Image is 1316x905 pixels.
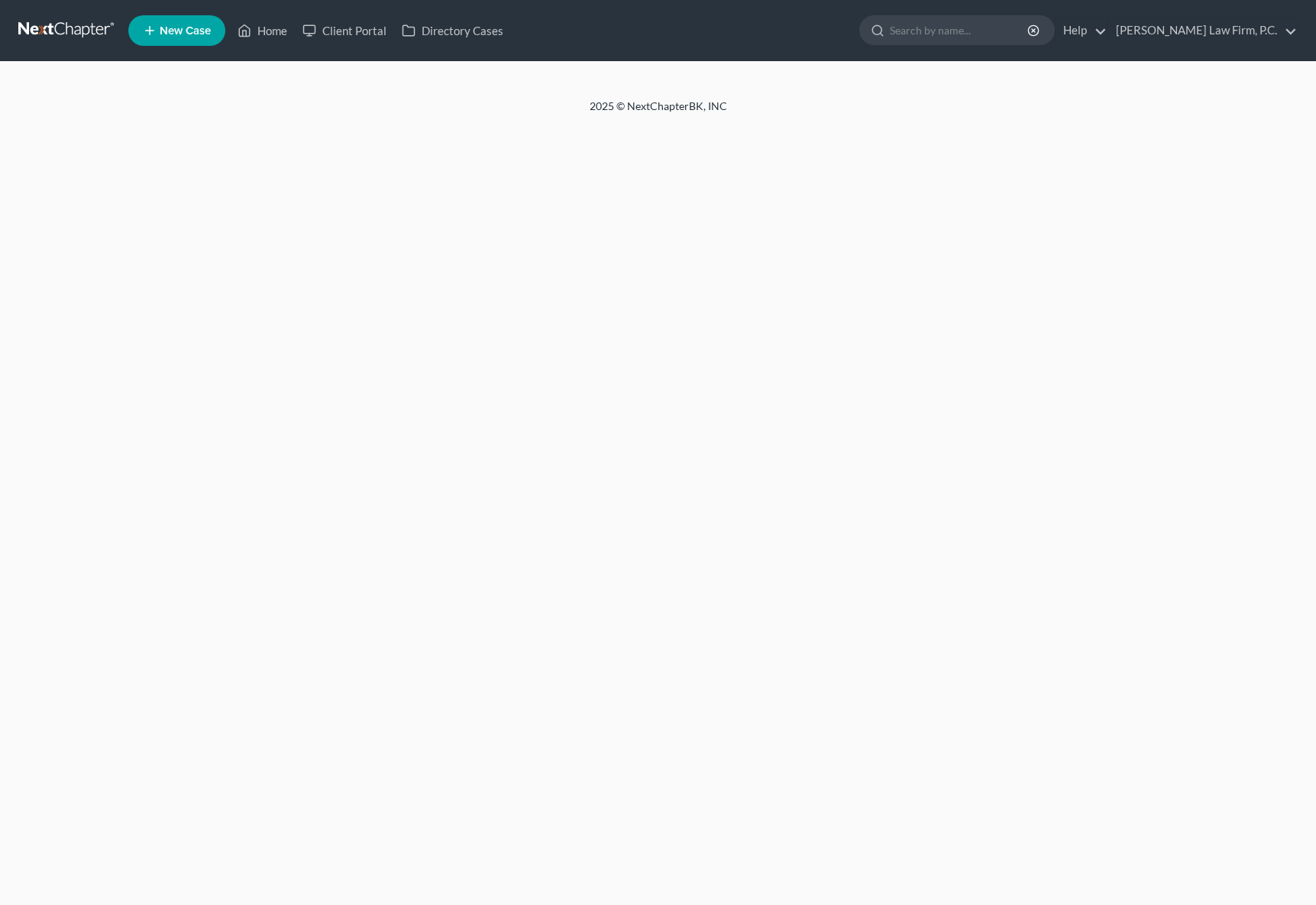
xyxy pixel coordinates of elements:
[295,17,394,44] a: Client Portal
[1108,17,1297,44] a: [PERSON_NAME] Law Firm, P.C.
[230,17,295,44] a: Home
[394,17,511,44] a: Directory Cases
[890,16,1030,44] input: Search by name...
[160,25,211,37] span: New Case
[223,99,1094,126] div: 2025 © NextChapterBK, INC
[1056,17,1107,44] a: Help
